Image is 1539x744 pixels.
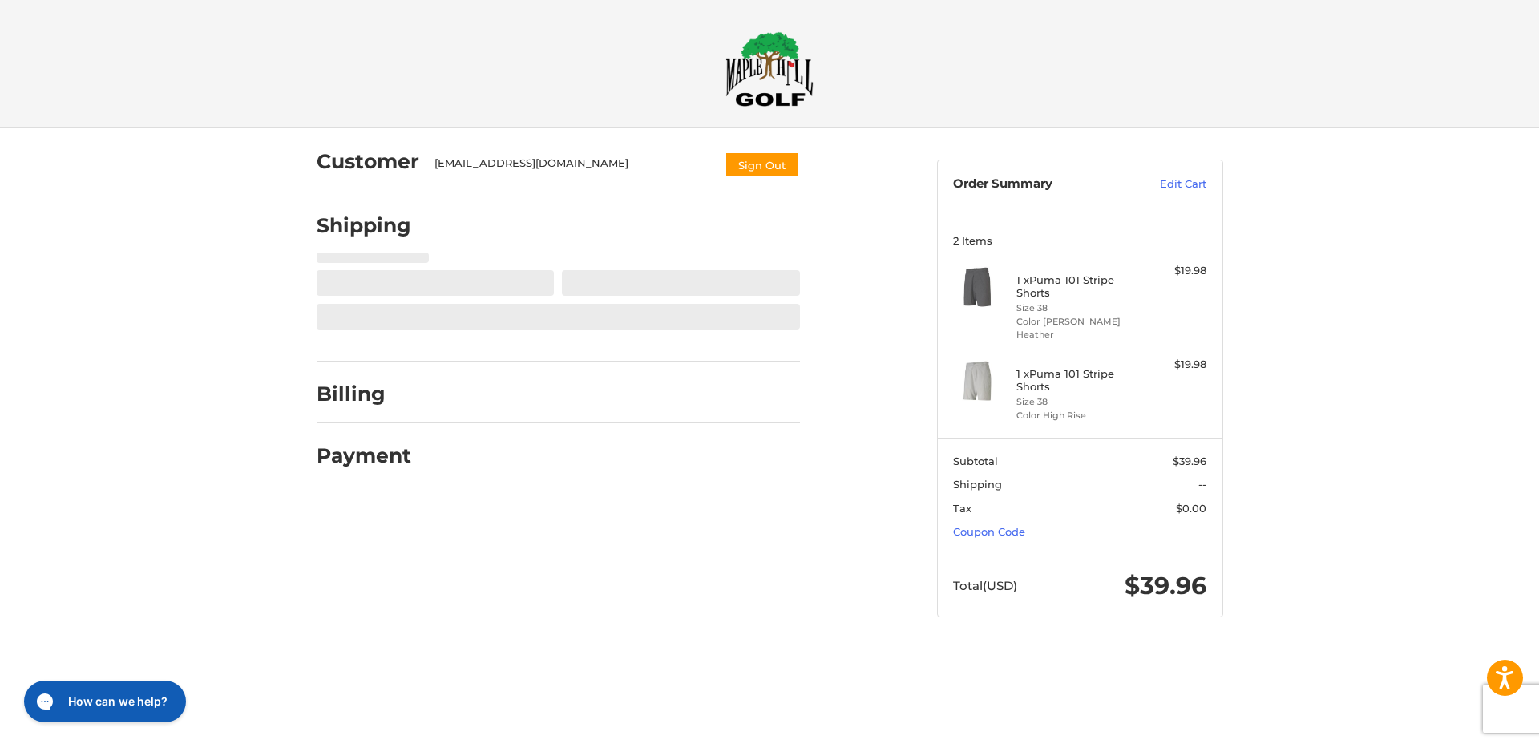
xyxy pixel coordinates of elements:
[953,578,1017,593] span: Total (USD)
[953,525,1025,538] a: Coupon Code
[317,382,410,406] h2: Billing
[1016,409,1139,423] li: Color High Rise
[434,156,709,178] div: [EMAIL_ADDRESS][DOMAIN_NAME]
[1173,455,1206,467] span: $39.96
[1143,263,1206,279] div: $19.98
[725,152,800,178] button: Sign Out
[317,443,411,468] h2: Payment
[1125,571,1206,600] span: $39.96
[1176,502,1206,515] span: $0.00
[1016,273,1139,300] h4: 1 x Puma 101 Stripe Shorts
[317,149,419,174] h2: Customer
[953,478,1002,491] span: Shipping
[1125,176,1206,192] a: Edit Cart
[1016,395,1139,409] li: Size 38
[1407,701,1539,744] iframe: Google Customer Reviews
[725,31,814,107] img: Maple Hill Golf
[953,234,1206,247] h3: 2 Items
[953,502,971,515] span: Tax
[953,176,1125,192] h3: Order Summary
[16,675,191,728] iframe: Gorgias live chat messenger
[1198,478,1206,491] span: --
[1143,357,1206,373] div: $19.98
[1016,315,1139,342] li: Color [PERSON_NAME] Heather
[1016,367,1139,394] h4: 1 x Puma 101 Stripe Shorts
[317,213,411,238] h2: Shipping
[953,455,998,467] span: Subtotal
[1016,301,1139,315] li: Size 38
